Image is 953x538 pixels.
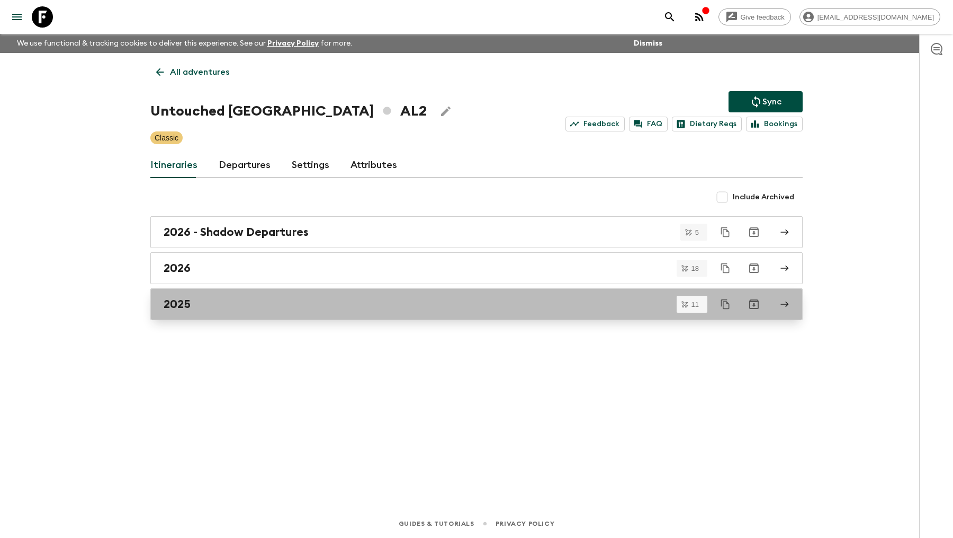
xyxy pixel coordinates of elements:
[716,259,735,278] button: Duplicate
[743,258,765,279] button: Archive
[762,95,781,108] p: Sync
[150,101,427,122] h1: Untouched [GEOGRAPHIC_DATA] AL2
[716,223,735,242] button: Duplicate
[399,518,474,530] a: Guides & Tutorials
[733,192,794,202] span: Include Archived
[718,8,791,25] a: Give feedback
[565,117,625,131] a: Feedback
[267,40,319,47] a: Privacy Policy
[685,265,705,272] span: 18
[6,6,28,28] button: menu
[743,222,765,243] button: Archive
[150,61,235,83] a: All adventures
[435,101,456,122] button: Edit Adventure Title
[155,133,178,143] p: Classic
[350,153,397,178] a: Attributes
[170,66,229,78] p: All adventures
[672,117,742,131] a: Dietary Reqs
[746,117,803,131] a: Bookings
[164,297,191,311] h2: 2025
[689,229,705,236] span: 5
[629,117,668,131] a: FAQ
[812,13,940,21] span: [EMAIL_ADDRESS][DOMAIN_NAME]
[164,261,191,275] h2: 2026
[164,225,309,239] h2: 2026 - Shadow Departures
[150,252,803,284] a: 2026
[685,301,705,308] span: 11
[150,153,197,178] a: Itineraries
[659,6,680,28] button: search adventures
[150,288,803,320] a: 2025
[631,36,665,51] button: Dismiss
[292,153,329,178] a: Settings
[799,8,940,25] div: [EMAIL_ADDRESS][DOMAIN_NAME]
[150,216,803,248] a: 2026 - Shadow Departures
[496,518,554,530] a: Privacy Policy
[716,295,735,314] button: Duplicate
[735,13,790,21] span: Give feedback
[219,153,271,178] a: Departures
[743,294,765,315] button: Archive
[729,91,803,112] button: Sync adventure departures to the booking engine
[13,34,356,53] p: We use functional & tracking cookies to deliver this experience. See our for more.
